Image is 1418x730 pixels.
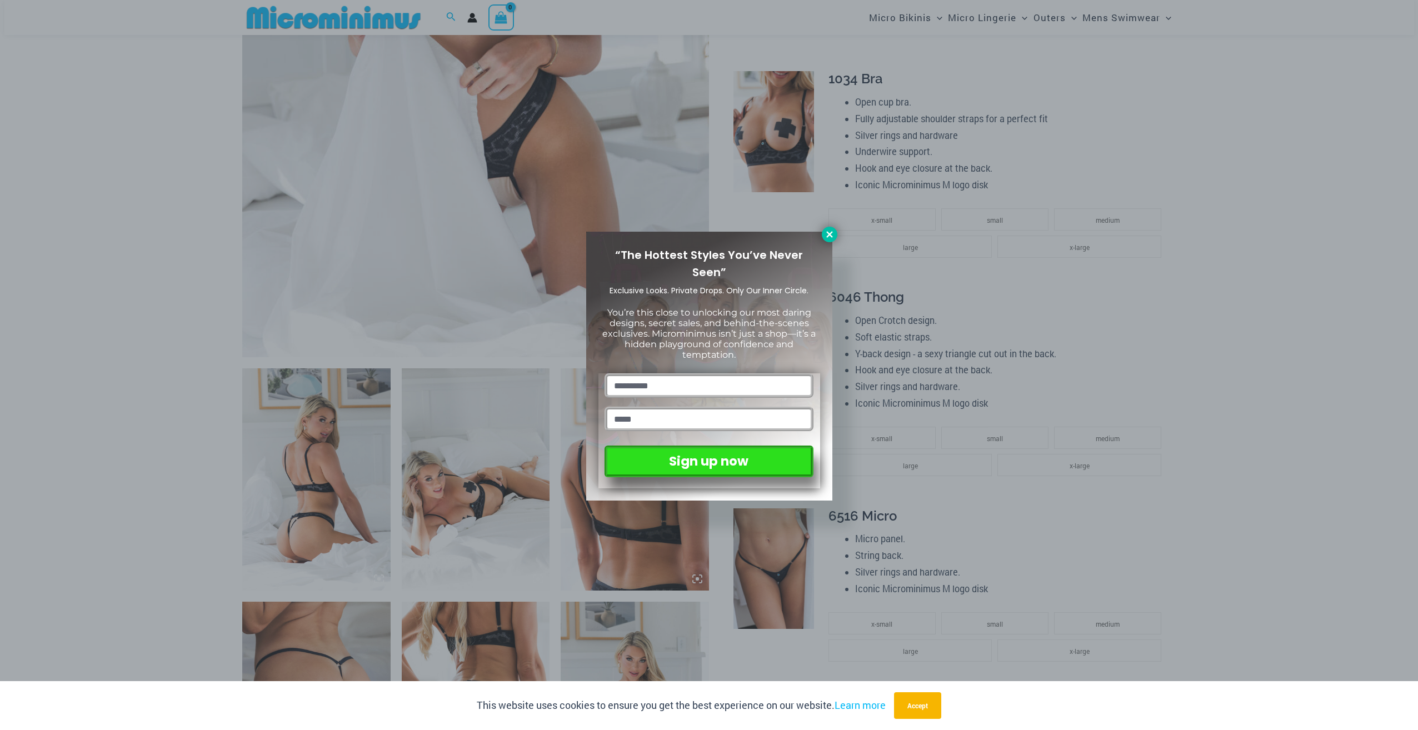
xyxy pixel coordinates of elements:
span: Exclusive Looks. Private Drops. Only Our Inner Circle. [610,285,808,296]
button: Close [822,227,837,242]
button: Accept [894,692,941,719]
span: You’re this close to unlocking our most daring designs, secret sales, and behind-the-scenes exclu... [602,307,816,361]
span: “The Hottest Styles You’ve Never Seen” [615,247,803,280]
a: Learn more [835,698,886,712]
p: This website uses cookies to ensure you get the best experience on our website. [477,697,886,714]
button: Sign up now [605,446,813,477]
